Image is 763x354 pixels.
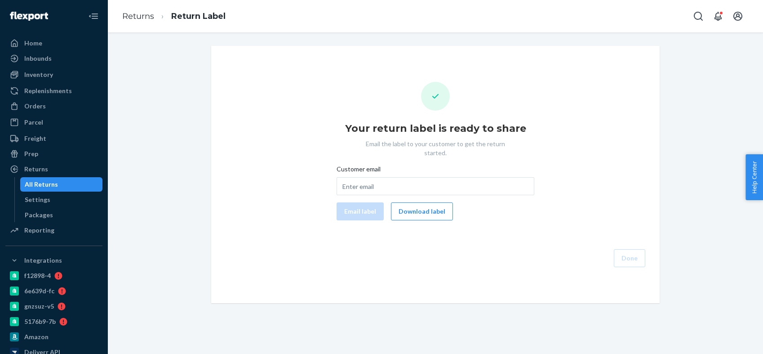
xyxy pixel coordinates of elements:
div: 6e639d-fc [24,287,54,296]
a: 5176b9-7b [5,314,102,329]
a: Inventory [5,67,102,82]
div: Inbounds [24,54,52,63]
a: Returns [5,162,102,176]
div: Integrations [24,256,62,265]
div: gnzsuz-v5 [24,302,54,311]
a: Orders [5,99,102,113]
button: Open notifications [709,7,727,25]
button: Download label [391,202,453,220]
button: Open account menu [729,7,747,25]
span: Customer email [337,165,381,177]
img: Flexport logo [10,12,48,21]
a: Freight [5,131,102,146]
a: Settings [20,193,103,207]
a: Reporting [5,223,102,237]
div: Settings [25,195,50,204]
div: Packages [25,211,53,220]
ol: breadcrumbs [115,3,233,30]
button: Help Center [745,154,763,200]
button: Done [614,249,645,267]
button: Integrations [5,253,102,268]
button: Open Search Box [689,7,707,25]
a: 6e639d-fc [5,284,102,298]
div: Home [24,39,42,48]
a: All Returns [20,177,103,192]
div: Prep [24,149,38,158]
a: gnzsuz-v5 [5,299,102,314]
a: Return Label [171,11,226,21]
button: Close Navigation [84,7,102,25]
div: Orders [24,102,46,111]
h1: Your return label is ready to share [345,121,526,136]
div: Replenishments [24,86,72,95]
a: Amazon [5,330,102,344]
div: Parcel [24,118,43,127]
a: Packages [20,208,103,222]
input: Customer email [337,177,534,195]
a: Returns [122,11,154,21]
div: Inventory [24,70,53,79]
p: Email the label to your customer to get the return started. [357,139,514,157]
a: Inbounds [5,51,102,66]
a: Replenishments [5,84,102,98]
button: Email label [337,202,384,220]
a: Home [5,36,102,50]
div: f12898-4 [24,271,51,280]
div: All Returns [25,180,58,189]
div: 5176b9-7b [24,317,56,326]
div: Reporting [24,226,54,235]
div: Returns [24,165,48,174]
div: Amazon [24,332,49,341]
div: Freight [24,134,46,143]
a: Parcel [5,115,102,130]
a: Prep [5,147,102,161]
a: f12898-4 [5,269,102,283]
